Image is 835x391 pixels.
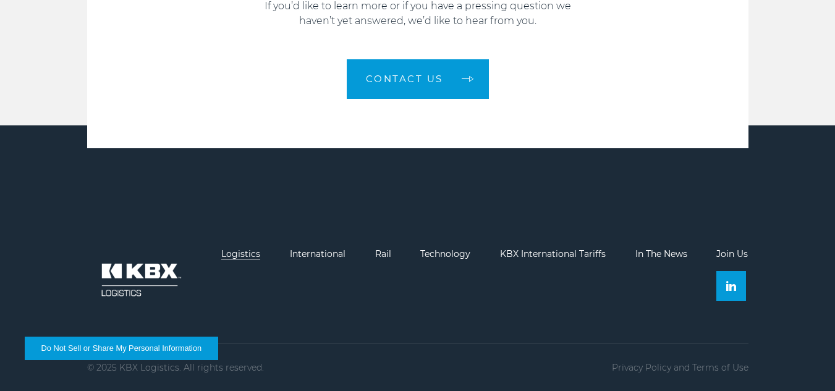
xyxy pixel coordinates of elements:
[692,362,748,373] a: Terms of Use
[716,248,748,259] a: Join Us
[366,74,443,83] span: Contact Us
[500,248,606,259] a: KBX International Tariffs
[290,248,345,259] a: International
[612,362,671,373] a: Privacy Policy
[375,248,391,259] a: Rail
[420,248,470,259] a: Technology
[635,248,687,259] a: In The News
[87,249,192,311] img: kbx logo
[726,281,736,291] img: Linkedin
[347,59,489,99] a: Contact Us arrow arrow
[221,248,260,259] a: Logistics
[25,337,218,360] button: Do Not Sell or Share My Personal Information
[674,362,690,373] span: and
[87,363,264,372] p: © 2025 KBX Logistics. All rights reserved.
